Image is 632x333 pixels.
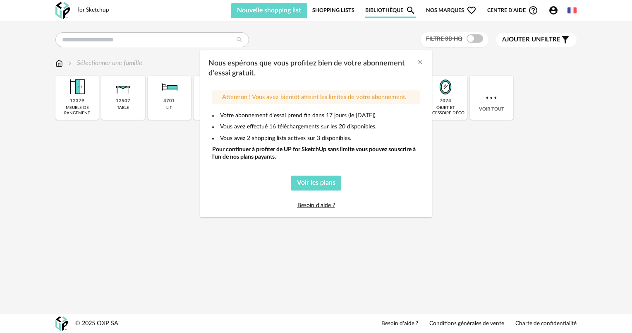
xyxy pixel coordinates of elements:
div: dialog [200,50,432,217]
li: Vous avez effectué 16 téléchargements sur les 20 disponibles. [212,123,420,130]
li: Vous avez 2 shopping lists actives sur 3 disponibles. [212,135,420,142]
span: Voir les plans [297,179,335,186]
a: Besoin d'aide ? [297,203,335,208]
div: Pour continuer à profiter de UP for SketchUp sans limite vous pouvez souscrire à l'un de nos plan... [212,146,420,161]
span: Nous espérons que vous profitez bien de votre abonnement d'essai gratuit. [208,60,405,77]
span: Attention ! Vous avez bientôt atteint les limites de votre abonnement. [222,94,406,100]
li: Votre abonnement d'essai prend fin dans 17 jours (le [DATE]) [212,112,420,119]
button: Voir les plans [291,176,342,191]
button: Close [417,58,424,67]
